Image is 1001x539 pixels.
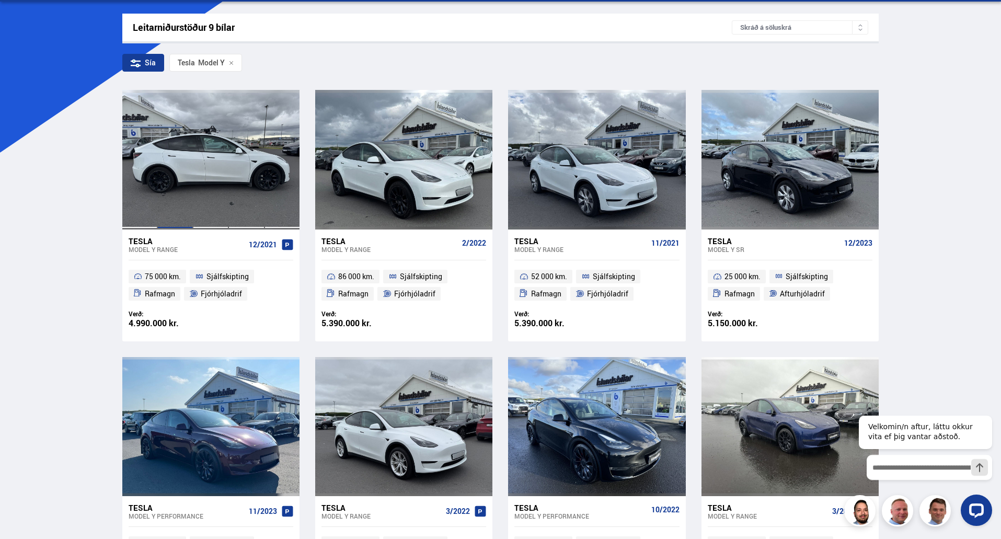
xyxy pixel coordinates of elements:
span: Sjálfskipting [206,270,249,283]
span: 52 000 km. [531,270,567,283]
span: 10/2022 [651,506,680,514]
div: Verð: [514,310,597,318]
div: Verð: [321,310,404,318]
div: Tesla [514,236,647,246]
span: Model Y [178,59,225,67]
span: 3/2022 [446,507,470,515]
span: Afturhjóladrif [780,288,825,300]
iframe: LiveChat chat widget [850,396,996,534]
span: 3/2022 [832,507,856,515]
div: Model Y RANGE [514,246,647,253]
div: Tesla [178,59,195,67]
span: Sjálfskipting [593,270,635,283]
span: 11/2021 [651,239,680,247]
span: Fjórhjóladrif [201,288,242,300]
div: Tesla [514,503,647,512]
div: Model Y RANGE [321,246,458,253]
div: 5.390.000 kr. [321,319,404,328]
span: 86 000 km. [338,270,374,283]
div: Model Y SR [708,246,840,253]
div: Tesla [708,236,840,246]
div: Tesla [129,236,245,246]
span: 25 000 km. [724,270,761,283]
div: Tesla [321,503,442,512]
span: 75 000 km. [145,270,181,283]
span: Fjórhjóladrif [394,288,435,300]
a: Tesla Model Y RANGE 12/2021 75 000 km. Sjálfskipting Rafmagn Fjórhjóladrif Verð: 4.990.000 kr. [122,230,300,341]
div: Leitarniðurstöður 9 bílar [133,22,732,33]
a: Tesla Model Y RANGE 11/2021 52 000 km. Sjálfskipting Rafmagn Fjórhjóladrif Verð: 5.390.000 kr. [508,230,685,341]
div: Tesla [129,503,245,512]
div: Skráð á söluskrá [732,20,868,35]
div: 4.990.000 kr. [129,319,211,328]
div: Model Y RANGE [321,512,442,520]
div: Tesla [321,236,458,246]
div: Model Y RANGE [708,512,828,520]
span: Rafmagn [145,288,175,300]
a: Tesla Model Y SR 12/2023 25 000 km. Sjálfskipting Rafmagn Afturhjóladrif Verð: 5.150.000 kr. [701,230,879,341]
div: Sía [122,54,164,72]
span: 11/2023 [249,507,277,515]
span: 2/2022 [462,239,486,247]
span: Rafmagn [724,288,755,300]
div: 5.150.000 kr. [708,319,790,328]
span: Fjórhjóladrif [587,288,628,300]
div: Verð: [708,310,790,318]
div: Tesla [708,503,828,512]
span: Rafmagn [531,288,561,300]
div: Model Y PERFORMANCE [514,512,647,520]
div: 5.390.000 kr. [514,319,597,328]
div: Model Y PERFORMANCE [129,512,245,520]
span: Sjálfskipting [400,270,442,283]
span: 12/2023 [844,239,872,247]
div: Verð: [129,310,211,318]
div: Model Y RANGE [129,246,245,253]
a: Tesla Model Y RANGE 2/2022 86 000 km. Sjálfskipting Rafmagn Fjórhjóladrif Verð: 5.390.000 kr. [315,230,492,341]
span: 12/2021 [249,240,277,249]
span: Rafmagn [338,288,369,300]
span: Sjálfskipting [786,270,828,283]
img: nhp88E3Fdnt1Opn2.png [846,497,877,528]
